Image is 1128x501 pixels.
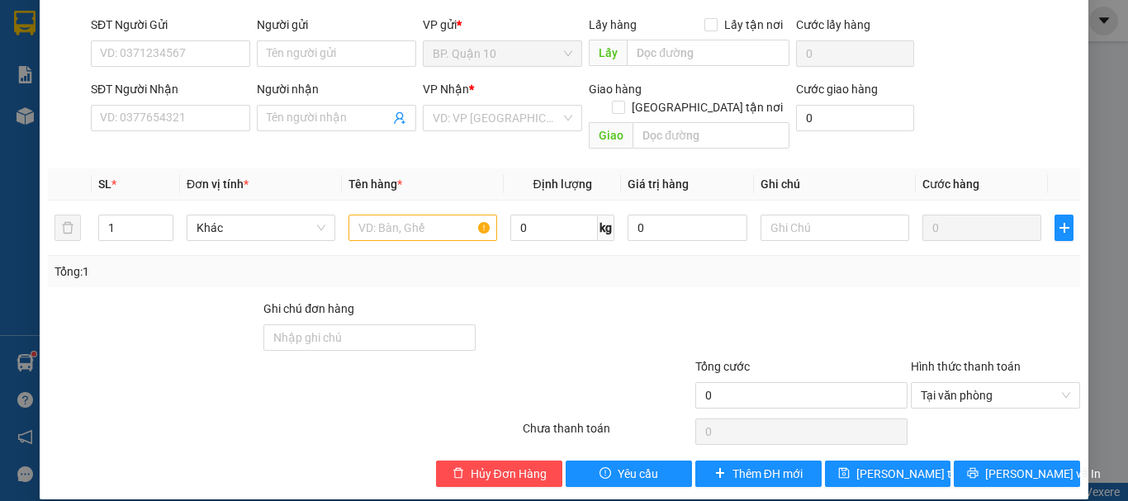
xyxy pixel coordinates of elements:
[600,467,611,480] span: exclamation-circle
[838,467,850,480] span: save
[825,461,951,487] button: save[PERSON_NAME] thay đổi
[566,461,692,487] button: exclamation-circleYêu cầu
[197,215,325,240] span: Khác
[436,461,562,487] button: deleteHủy Đơn Hàng
[1055,221,1073,234] span: plus
[967,467,979,480] span: printer
[257,16,416,34] div: Người gửi
[695,461,822,487] button: plusThêm ĐH mới
[796,105,914,131] input: Cước giao hàng
[55,215,81,241] button: delete
[796,40,914,67] input: Cước lấy hàng
[627,40,789,66] input: Dọc đường
[533,177,591,191] span: Định lượng
[257,80,416,98] div: Người nhận
[1055,215,1073,241] button: plus
[91,16,250,34] div: SĐT Người Gửi
[761,215,909,241] input: Ghi Chú
[985,465,1101,483] span: [PERSON_NAME] và In
[598,215,614,241] span: kg
[796,18,870,31] label: Cước lấy hàng
[521,419,694,448] div: Chưa thanh toán
[433,41,572,66] span: BP. Quận 10
[921,383,1070,408] span: Tại văn phòng
[263,302,354,315] label: Ghi chú đơn hàng
[695,360,750,373] span: Tổng cước
[911,360,1021,373] label: Hình thức thanh toán
[589,122,633,149] span: Giao
[187,177,249,191] span: Đơn vị tính
[714,467,726,480] span: plus
[718,16,789,34] span: Lấy tận nơi
[263,324,476,351] input: Ghi chú đơn hàng
[633,122,789,149] input: Dọc đường
[856,465,988,483] span: [PERSON_NAME] thay đổi
[754,168,916,201] th: Ghi chú
[393,111,406,125] span: user-add
[625,98,789,116] span: [GEOGRAPHIC_DATA] tận nơi
[589,40,627,66] span: Lấy
[922,177,979,191] span: Cước hàng
[922,215,1041,241] input: 0
[423,16,582,34] div: VP gửi
[453,467,464,480] span: delete
[732,465,803,483] span: Thêm ĐH mới
[589,18,637,31] span: Lấy hàng
[628,177,689,191] span: Giá trị hàng
[618,465,658,483] span: Yêu cầu
[471,465,547,483] span: Hủy Đơn Hàng
[423,83,469,96] span: VP Nhận
[589,83,642,96] span: Giao hàng
[796,83,878,96] label: Cước giao hàng
[91,80,250,98] div: SĐT Người Nhận
[348,215,497,241] input: VD: Bàn, Ghế
[954,461,1080,487] button: printer[PERSON_NAME] và In
[348,177,402,191] span: Tên hàng
[55,262,437,281] div: Tổng: 1
[98,177,111,191] span: SL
